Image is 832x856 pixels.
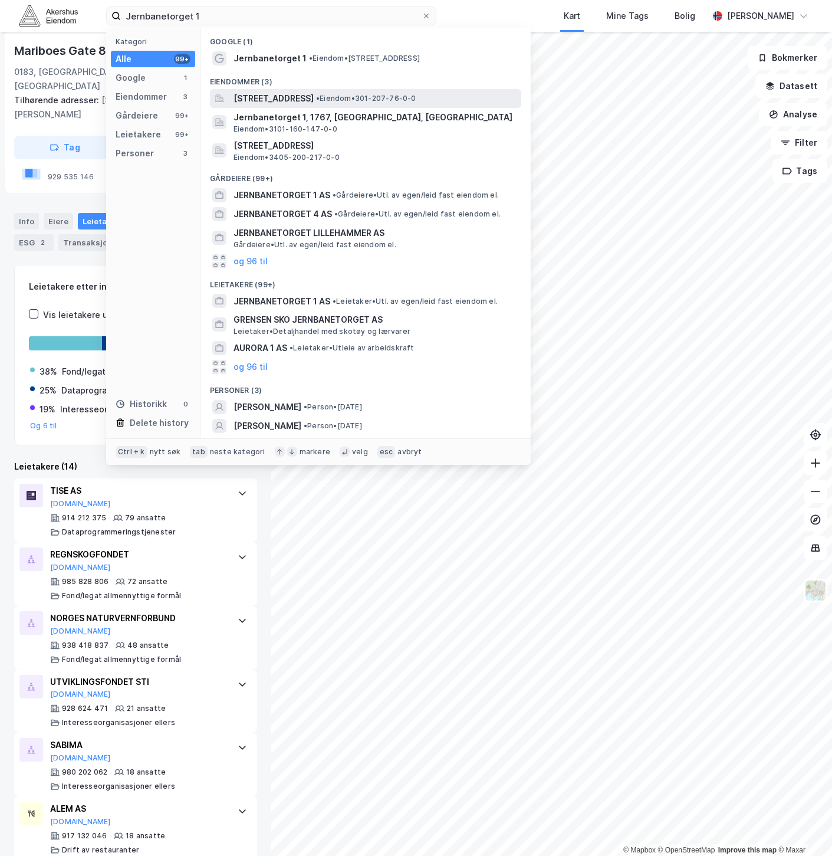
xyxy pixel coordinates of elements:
div: 18 ansatte [126,768,166,777]
span: • [333,191,336,199]
span: • [309,54,313,63]
span: Person • [DATE] [304,421,362,431]
a: OpenStreetMap [658,846,715,854]
div: 25% [40,383,57,398]
span: • [316,94,320,103]
div: 0 [181,399,190,409]
span: Leietaker • Utleie av arbeidskraft [290,343,415,353]
button: [DOMAIN_NAME] [50,690,111,699]
div: 980 202 062 [62,768,107,777]
div: 938 418 837 [62,641,108,650]
div: velg [352,447,368,457]
span: Gårdeiere • Utl. av egen/leid fast eiendom el. [333,191,499,200]
span: • [304,421,307,430]
div: Transaksjoner [58,234,139,251]
div: 3 [181,92,190,101]
div: 914 212 375 [62,513,106,523]
div: 3 [181,149,190,158]
button: Bokmerker [748,46,827,70]
div: [PERSON_NAME] [727,9,794,23]
div: 79 ansatte [125,513,166,523]
div: Leietakere [78,213,144,229]
div: Vis leietakere uten ansatte [43,308,155,322]
div: 985 828 806 [62,577,108,586]
div: avbryt [397,447,422,457]
button: Datasett [755,74,827,98]
span: [STREET_ADDRESS] [234,91,314,106]
iframe: Chat Widget [773,799,832,856]
div: 72 ansatte [127,577,167,586]
div: 929 535 146 [48,172,94,182]
button: Tags [772,159,827,183]
span: Gårdeiere • Utl. av egen/leid fast eiendom el. [234,240,396,250]
div: Mariboes Gate 8 [14,41,108,60]
div: Interesseorganisasjoner ellers [60,402,185,416]
span: Eiendom • 3101-160-147-0-0 [234,124,337,134]
div: Eiendommer [116,90,167,104]
div: Gårdeiere [116,109,158,123]
button: og 96 til [234,254,268,268]
div: TISE AS [50,484,226,498]
button: [DOMAIN_NAME] [50,627,111,636]
div: SABIMA [50,738,226,752]
div: Gårdeiere (99+) [200,165,531,186]
div: 38% [40,365,57,379]
a: Improve this map [718,846,777,854]
div: [STREET_ADDRESS][PERSON_NAME] [14,93,248,122]
span: • [333,297,336,306]
div: REGNSKOGFONDET [50,547,226,562]
div: Fond/legat allmennyttige formål [62,655,181,664]
span: [PERSON_NAME] [234,419,301,433]
div: ESG [14,234,54,251]
div: 99+ [174,111,190,120]
div: Leietakere etter industri [29,280,242,294]
div: 18 ansatte [126,831,165,841]
div: 928 624 471 [62,704,108,713]
div: Kategori [116,37,195,46]
span: [PERSON_NAME] [234,400,301,414]
div: Dataprogrammeringstjenester [61,383,185,398]
a: Mapbox [623,846,656,854]
div: esc [377,446,396,458]
div: Personer [116,146,154,160]
div: neste kategori [210,447,265,457]
button: Analyse [759,103,827,126]
div: Drift av restauranter [62,845,139,855]
div: 917 132 046 [62,831,107,841]
span: GRENSEN SKO JERNBANETORGET AS [234,313,517,327]
span: Leietaker • Utl. av egen/leid fast eiendom el. [333,297,498,306]
button: [DOMAIN_NAME] [50,753,111,763]
span: Person • [DATE] [304,402,362,412]
div: 99+ [174,130,190,139]
span: Jernbanetorget 1 [234,51,307,65]
div: Alle [116,52,131,66]
img: akershus-eiendom-logo.9091f326c980b4bce74ccdd9f866810c.svg [19,5,78,26]
span: • [304,402,307,411]
span: • [334,209,338,218]
div: Kart [564,9,580,23]
img: Z [804,579,827,602]
div: Leietakere (99+) [200,271,531,292]
div: 1 [181,73,190,83]
div: Fond/legat allmennyttige formål [62,365,193,379]
span: [STREET_ADDRESS] [234,139,517,153]
div: Interesseorganisasjoner ellers [62,718,175,727]
div: nytt søk [150,447,181,457]
button: og 96 til [234,360,268,374]
div: ALEM AS [50,802,226,816]
button: [DOMAIN_NAME] [50,563,111,572]
div: Personer (3) [200,376,531,398]
div: 48 ansatte [127,641,169,650]
div: Google (1) [200,28,531,49]
div: Google [116,71,146,85]
div: Ctrl + k [116,446,147,458]
span: Eiendom • 301-207-76-0-0 [316,94,416,103]
div: Leietakere (14) [14,460,257,474]
div: Bolig [675,9,695,23]
span: Gårdeiere • Utl. av egen/leid fast eiendom el. [334,209,501,219]
button: Filter [771,131,827,155]
button: [DOMAIN_NAME] [50,499,111,509]
span: JERNBANETORGET 4 AS [234,207,332,221]
div: Fond/legat allmennyttige formål [62,591,181,601]
span: Eiendom • 3405-200-217-0-0 [234,153,340,162]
